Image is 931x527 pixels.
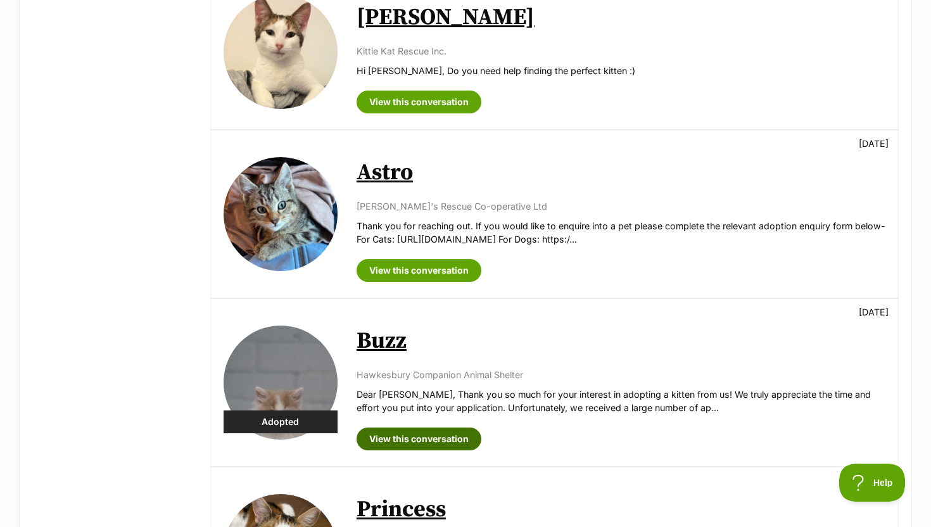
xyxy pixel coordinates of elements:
p: [DATE] [859,137,889,150]
img: Astro [224,157,338,271]
p: Thank you for reaching out. If you would like to enquire into a pet please complete the relevant ... [357,219,885,246]
a: Princess [357,495,446,524]
a: View this conversation [357,428,481,450]
p: Dear [PERSON_NAME], Thank you so much for your interest in adopting a kitten from us! We truly ap... [357,388,885,415]
img: Buzz [224,326,338,440]
a: View this conversation [357,91,481,113]
p: [PERSON_NAME]'s Rescue Co-operative Ltd [357,200,885,213]
p: Hi [PERSON_NAME], Do you need help finding the perfect kitten :) [357,64,885,77]
a: [PERSON_NAME] [357,3,535,32]
a: View this conversation [357,259,481,282]
a: Astro [357,158,413,187]
p: Hawkesbury Companion Animal Shelter [357,368,885,381]
a: Buzz [357,327,407,355]
p: Kittie Kat Rescue Inc. [357,44,885,58]
iframe: Help Scout Beacon - Open [839,464,906,502]
div: Adopted [224,410,338,433]
p: [DATE] [859,305,889,319]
